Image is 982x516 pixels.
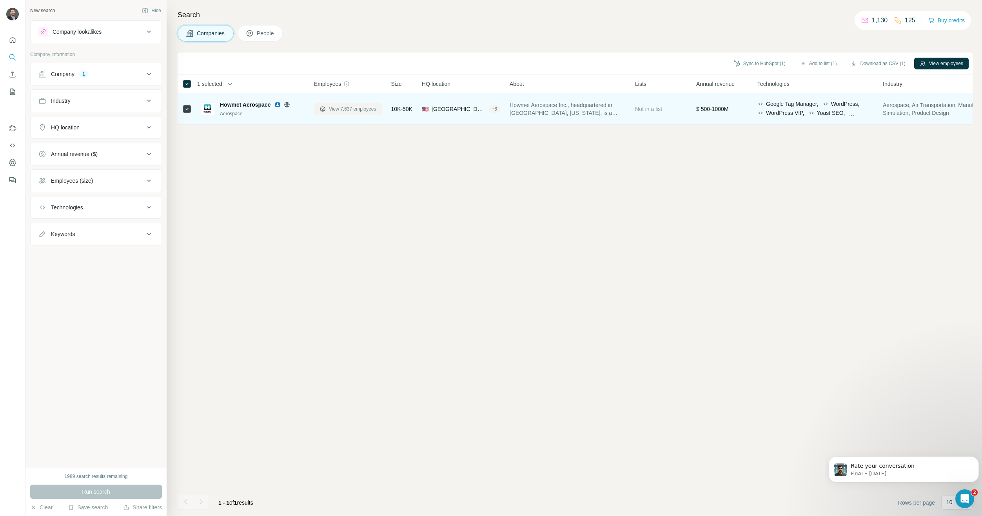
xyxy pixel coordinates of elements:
[696,106,729,112] span: $ 500-1000M
[766,100,819,108] span: Google Tag Manager,
[197,80,222,88] span: 1 selected
[314,103,382,115] button: View 7,637 employees
[31,91,162,110] button: Industry
[955,489,974,508] iframe: Intercom live chat
[274,102,281,108] img: LinkedIn logo
[391,80,402,88] span: Size
[946,498,953,506] p: 10
[6,50,19,64] button: Search
[872,16,888,25] p: 1,130
[883,80,902,88] span: Industry
[898,499,935,507] span: Rows per page
[51,230,75,238] div: Keywords
[123,503,162,511] button: Share filters
[51,203,83,211] div: Technologies
[6,173,19,187] button: Feedback
[31,171,162,190] button: Employees (size)
[197,29,225,37] span: Companies
[229,500,234,506] span: of
[31,198,162,217] button: Technologies
[928,15,965,26] button: Buy credits
[635,106,662,112] span: Not in a list
[30,503,53,511] button: Clear
[6,33,19,47] button: Quick start
[6,67,19,82] button: Enrich CSV
[6,156,19,170] button: Dashboard
[971,489,978,496] span: 2
[635,80,646,88] span: Lists
[510,101,626,117] span: Howmet Aerospace Inc., headquartered in [GEOGRAPHIC_DATA], [US_STATE], is a leading global provid...
[30,51,162,58] p: Company information
[825,440,982,495] iframe: Intercom notifications message
[432,105,485,113] span: [GEOGRAPHIC_DATA], [GEOGRAPHIC_DATA]
[31,145,162,164] button: Annual revenue ($)
[220,110,305,117] div: Aerospace
[905,16,915,25] p: 125
[51,70,74,78] div: Company
[51,177,93,185] div: Employees (size)
[757,80,790,88] span: Technologies
[488,105,500,113] div: + 6
[218,500,229,506] span: 1 - 1
[257,29,275,37] span: People
[65,473,128,480] div: 1989 search results remaining
[234,500,237,506] span: 1
[6,8,19,20] img: Avatar
[218,500,253,506] span: results
[329,105,376,113] span: View 7,637 employees
[31,22,162,41] button: Company lookalikes
[51,150,98,158] div: Annual revenue ($)
[178,9,973,20] h4: Search
[817,109,845,117] span: Yoast SEO,
[30,7,55,14] div: New search
[31,65,162,84] button: Company1
[53,28,102,36] div: Company lookalikes
[794,58,842,69] button: Add to list (1)
[79,71,88,78] div: 1
[6,121,19,135] button: Use Surfe on LinkedIn
[391,105,412,113] span: 10K-50K
[6,138,19,153] button: Use Surfe API
[68,503,108,511] button: Save search
[696,80,735,88] span: Annual revenue
[831,100,860,108] span: WordPress,
[51,124,80,131] div: HQ location
[51,97,71,105] div: Industry
[510,80,524,88] span: About
[422,80,450,88] span: HQ location
[845,58,911,69] button: Download as CSV (1)
[201,103,214,115] img: Logo of Howmet Aerospace
[136,5,167,16] button: Hide
[6,85,19,99] button: My lists
[914,58,969,69] button: View employees
[31,118,162,137] button: HQ location
[31,225,162,243] button: Keywords
[422,105,428,113] span: 🇺🇸
[220,101,270,109] span: Howmet Aerospace
[728,58,791,69] button: Sync to HubSpot (1)
[314,80,341,88] span: Employees
[766,109,804,117] span: WordPress VIP,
